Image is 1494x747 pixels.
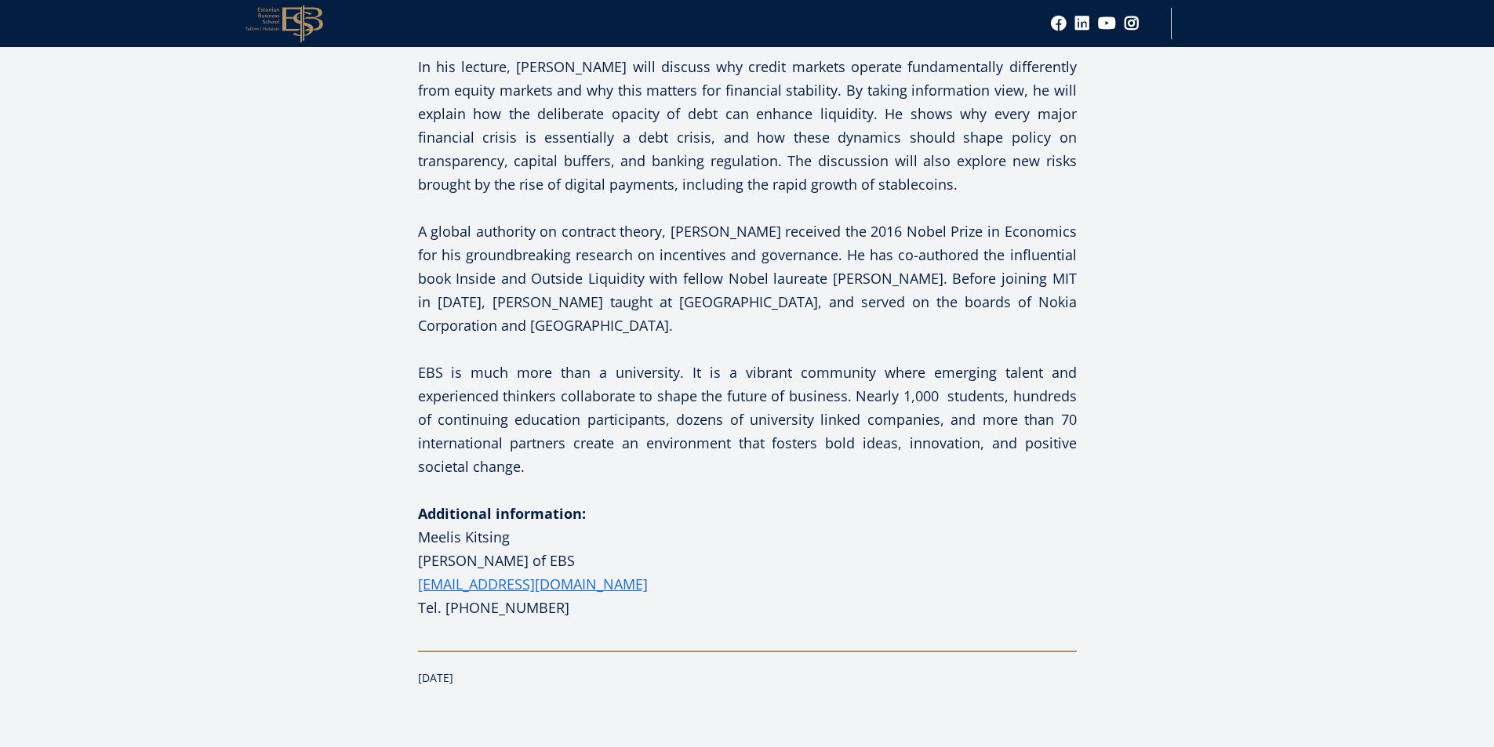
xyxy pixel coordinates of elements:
p: In his lecture, [PERSON_NAME] will discuss why credit markets operate fundamentally differently f... [418,55,1077,196]
a: Youtube [1098,16,1116,31]
p: Meelis Kitsing [PERSON_NAME] of EBS Tel. [PHONE_NUMBER] [418,502,1077,619]
div: [DATE] [418,666,1077,690]
a: [EMAIL_ADDRESS][DOMAIN_NAME] [418,572,648,596]
a: Facebook [1051,16,1067,31]
p: A global authority on contract theory, [PERSON_NAME] received the 2016 Nobel Prize in Economics f... [418,219,1077,337]
strong: Additional information: [418,504,586,523]
a: Instagram [1124,16,1140,31]
p: EBS is much more than a university. It is a vibrant community where emerging talent and experienc... [418,361,1077,478]
a: Linkedin [1074,16,1090,31]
